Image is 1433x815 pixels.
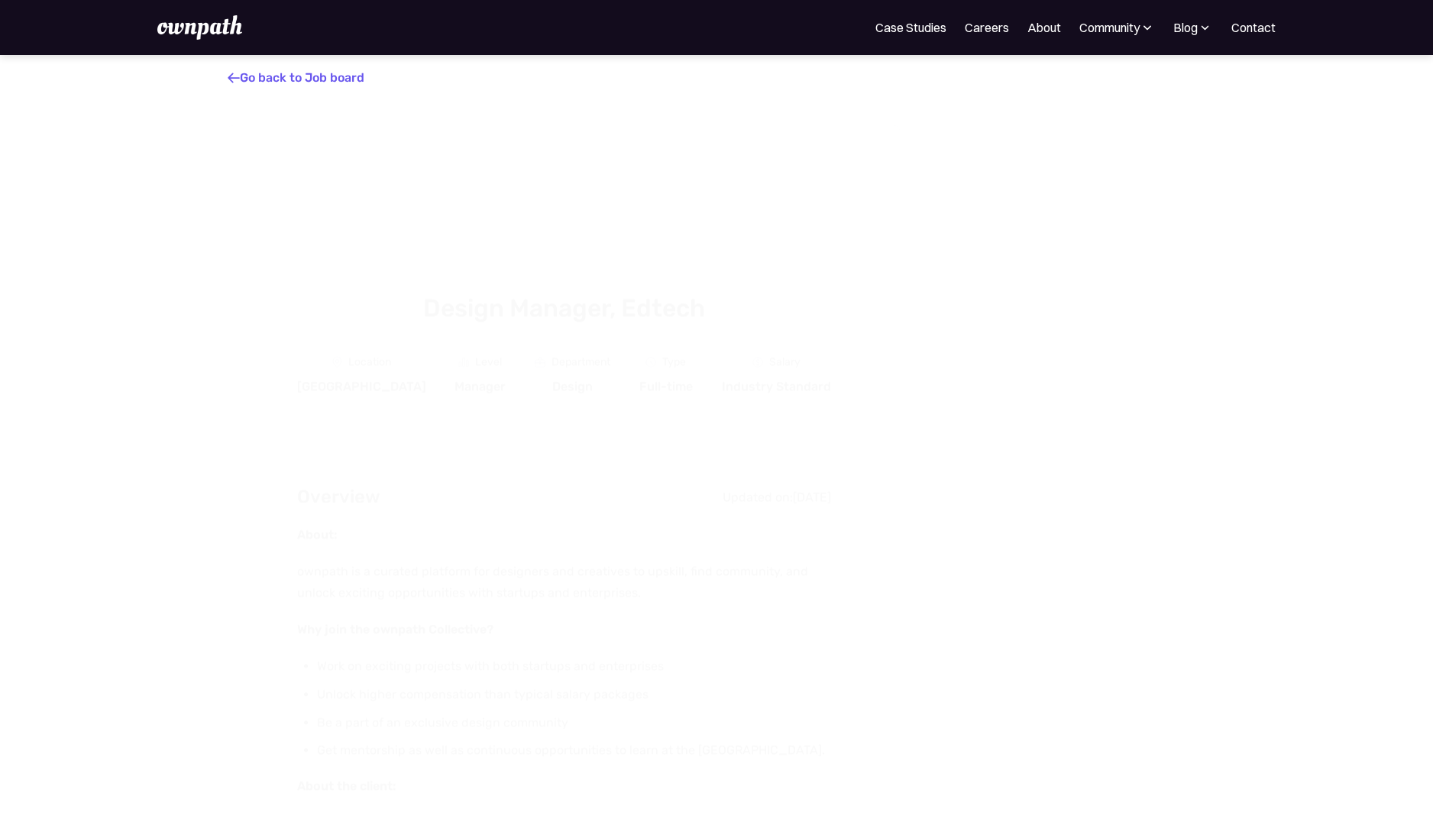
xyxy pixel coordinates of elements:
[769,356,801,368] div: Salary
[348,356,391,368] div: Location
[297,524,831,545] p: ‍
[317,712,831,734] li: Be a part of an exclusive design community
[297,561,831,603] p: ownpath is a curated platform for designers and creatives to upskill, find community, and unlock ...
[1173,18,1213,37] div: Blog
[1231,18,1276,37] a: Contact
[639,379,693,394] div: Full-time
[297,622,493,636] strong: Why join the ownpath Collective?
[1027,18,1061,37] a: About
[552,356,610,368] div: Department
[875,18,946,37] a: Case Studies
[332,356,342,368] img: Location Icon - Job Board X Webflow Template
[297,290,831,325] h1: Design Manager, Edtech
[454,379,506,394] div: Manager
[793,490,831,505] div: [DATE]
[723,490,793,505] div: Updated on:
[297,527,338,542] strong: About:
[317,740,831,762] li: Get mentorship as well as continuous opportunities to learn at the [GEOGRAPHIC_DATA].
[662,356,686,368] div: Type
[645,357,656,367] img: Clock Icon - Job Board X Webflow Template
[1079,18,1155,37] div: Community
[965,18,1009,37] a: Careers
[317,655,831,678] li: Work on exciting projects with both startups and enterprises
[297,779,396,794] strong: About the client:
[297,482,380,512] h2: Overview
[317,684,831,706] li: Unlock higher compensation than typical salary packages
[475,356,502,368] div: Level
[752,357,763,367] img: Money Icon - Job Board X Webflow Template
[1173,18,1198,37] div: Blog
[228,70,364,85] a: Go back to Job board
[722,379,831,394] div: Industry Standard
[552,379,593,394] div: Design
[535,357,545,367] img: Portfolio Icon - Job Board X Webflow Template
[1079,18,1140,37] div: Community
[297,379,426,394] div: [GEOGRAPHIC_DATA]
[228,70,240,86] span: 
[458,357,469,367] img: Graph Icon - Job Board X Webflow Template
